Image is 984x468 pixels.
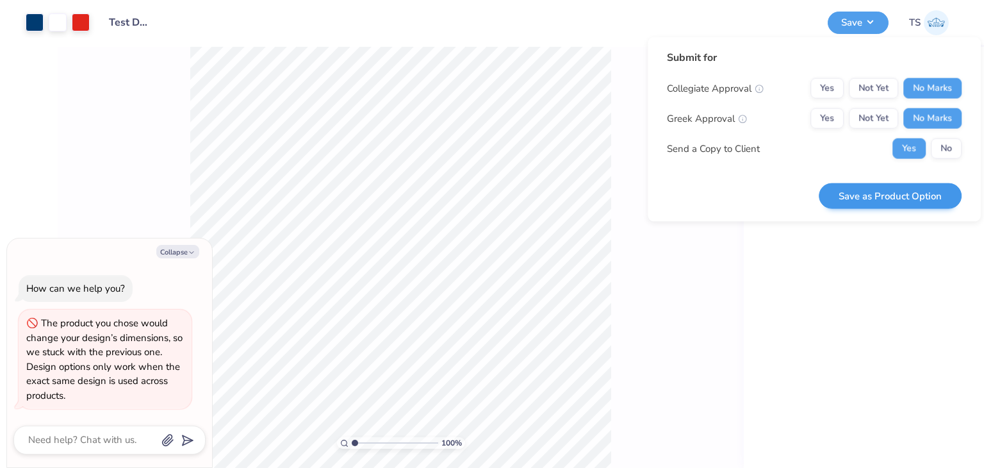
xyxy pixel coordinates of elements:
[892,138,926,159] button: Yes
[903,108,962,129] button: No Marks
[909,15,921,30] span: TS
[903,78,962,99] button: No Marks
[667,111,747,126] div: Greek Approval
[99,10,162,35] input: Untitled Design
[849,78,898,99] button: Not Yet
[26,316,184,403] div: The product you chose would change your design’s dimensions, so we stuck with the previous one. D...
[810,78,844,99] button: Yes
[667,50,962,65] div: Submit for
[667,81,764,96] div: Collegiate Approval
[156,245,199,258] button: Collapse
[441,437,462,449] span: 100 %
[909,10,949,35] a: TS
[828,12,889,34] button: Save
[667,141,760,156] div: Send a Copy to Client
[819,183,962,209] button: Save as Product Option
[924,10,949,35] img: Test Stage Admin Two
[810,108,844,129] button: Yes
[931,138,962,159] button: No
[26,282,125,295] div: How can we help you?
[849,108,898,129] button: Not Yet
